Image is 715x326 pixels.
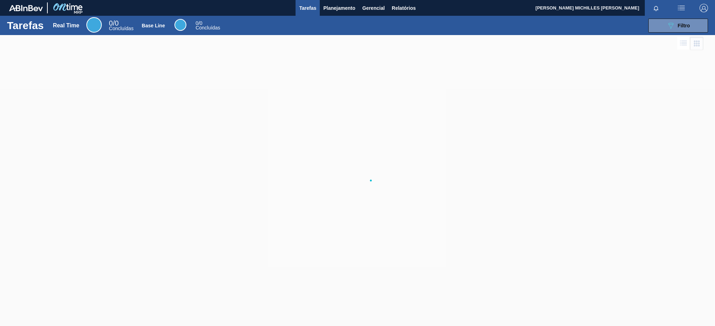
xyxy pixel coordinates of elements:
[645,3,667,13] button: Notificações
[109,19,119,27] span: / 0
[109,19,113,27] span: 0
[648,19,708,33] button: Filtro
[9,5,43,11] img: TNhmsLtSVTkK8tSr43FrP2fwEKptu5GPRR3wAAAABJRU5ErkJggg==
[299,4,316,12] span: Tarefas
[392,4,416,12] span: Relatórios
[362,4,385,12] span: Gerencial
[700,4,708,12] img: Logout
[196,20,202,26] span: / 0
[86,17,102,33] div: Real Time
[142,23,165,28] div: Base Line
[53,22,79,29] div: Real Time
[196,20,198,26] span: 0
[678,23,690,28] span: Filtro
[196,21,220,30] div: Base Line
[677,4,686,12] img: userActions
[174,19,186,31] div: Base Line
[323,4,355,12] span: Planejamento
[109,20,133,31] div: Real Time
[196,25,220,30] span: Concluídas
[7,21,44,29] h1: Tarefas
[109,26,133,31] span: Concluídas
